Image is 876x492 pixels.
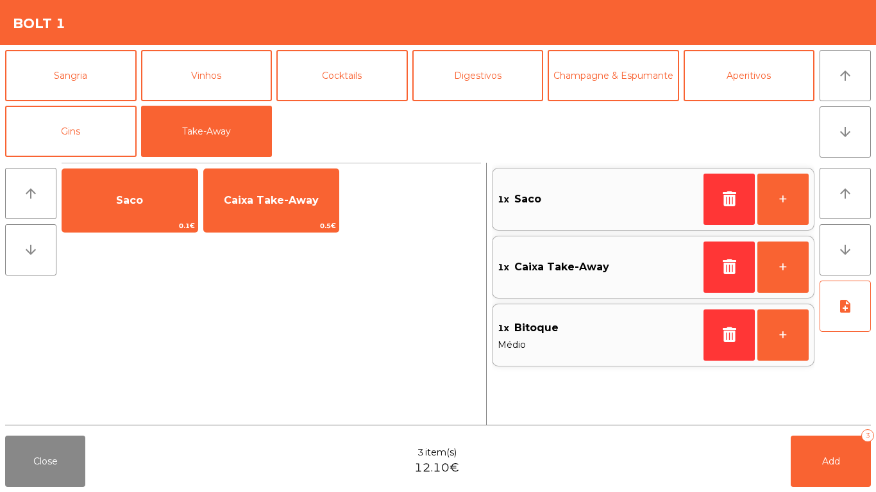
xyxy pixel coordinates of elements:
button: Take-Away [141,106,273,157]
span: Caixa Take-Away [224,194,319,206]
span: 0.5€ [204,220,339,232]
button: note_add [820,281,871,332]
div: 3 [861,429,874,442]
span: Saco [514,190,541,209]
button: Sangria [5,50,137,101]
button: arrow_upward [820,168,871,219]
span: Saco [116,194,143,206]
button: Add3 [791,436,871,487]
button: Champagne & Espumante [548,50,679,101]
span: 0.1€ [62,220,198,232]
button: arrow_upward [820,50,871,101]
button: + [757,242,809,293]
span: Add [822,455,840,467]
span: Caixa Take-Away [514,258,609,277]
button: arrow_upward [5,168,56,219]
button: arrow_downward [820,224,871,275]
span: 12.10€ [414,459,459,477]
button: + [757,174,809,225]
i: arrow_upward [23,186,38,201]
span: Bitoque [514,318,559,338]
span: Médio [498,338,698,352]
button: Cocktails [276,50,408,101]
button: Aperitivos [684,50,815,101]
i: arrow_downward [838,124,853,140]
button: arrow_downward [5,224,56,275]
i: arrow_upward [838,186,853,201]
button: Gins [5,106,137,157]
h4: Bolt 1 [13,14,65,33]
i: arrow_downward [23,242,38,258]
button: Digestivos [412,50,544,101]
span: 3 [417,446,424,459]
i: note_add [838,299,853,314]
i: arrow_downward [838,242,853,258]
span: 1x [498,318,509,338]
span: 1x [498,190,509,209]
span: 1x [498,258,509,277]
button: Close [5,436,85,487]
button: Vinhos [141,50,273,101]
span: item(s) [425,446,457,459]
button: arrow_downward [820,106,871,158]
button: + [757,309,809,361]
i: arrow_upward [838,68,853,83]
